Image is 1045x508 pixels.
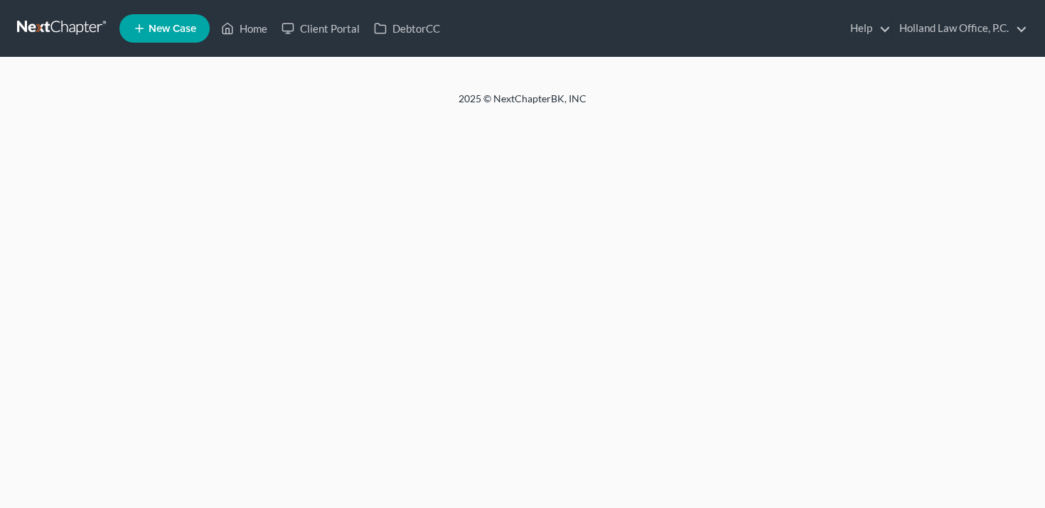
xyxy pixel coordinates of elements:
a: Holland Law Office, P.C. [892,16,1027,41]
a: Help [843,16,891,41]
a: Home [214,16,274,41]
div: 2025 © NextChapterBK, INC [117,92,928,117]
new-legal-case-button: New Case [119,14,210,43]
a: DebtorCC [367,16,447,41]
a: Client Portal [274,16,367,41]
